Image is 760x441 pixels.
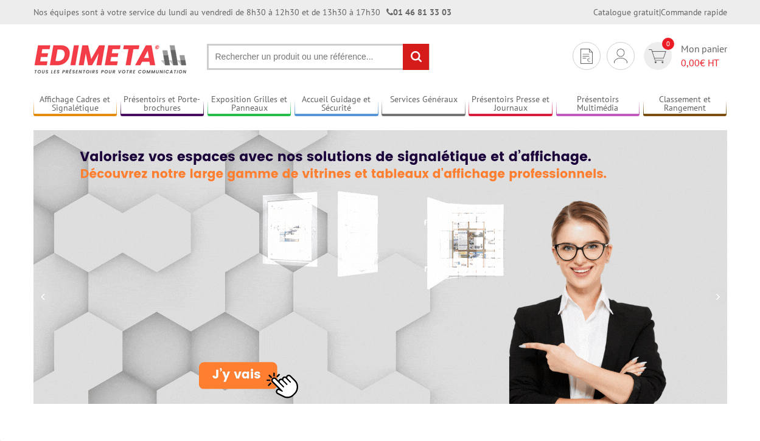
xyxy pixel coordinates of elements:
[295,94,378,114] a: Accueil Guidage et Sécurité
[33,6,451,18] div: Nos équipes sont à votre service du lundi au vendredi de 8h30 à 12h30 et de 13h30 à 17h30
[580,49,593,64] img: devis rapide
[403,44,429,70] input: rechercher
[207,44,430,70] input: Rechercher un produit ou une référence...
[382,94,465,114] a: Services Généraux
[661,7,727,18] a: Commande rapide
[649,49,666,63] img: devis rapide
[33,36,189,82] img: Présentoir, panneau, stand - Edimeta - PLV, affichage, mobilier bureau, entreprise
[593,7,659,18] a: Catalogue gratuit
[33,94,117,114] a: Affichage Cadres et Signalétique
[681,57,700,69] span: 0,00
[207,94,291,114] a: Exposition Grilles et Panneaux
[593,6,727,18] div: |
[386,7,451,18] strong: 01 46 81 33 03
[614,49,627,63] img: devis rapide
[643,94,727,114] a: Classement et Rangement
[681,56,727,70] span: € HT
[469,94,553,114] a: Présentoirs Presse et Journaux
[681,42,727,70] span: Mon panier
[120,94,204,114] a: Présentoirs et Porte-brochures
[641,42,727,70] a: devis rapide 0 Mon panier 0,00€ HT
[662,38,674,50] span: 0
[556,94,640,114] a: Présentoirs Multimédia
